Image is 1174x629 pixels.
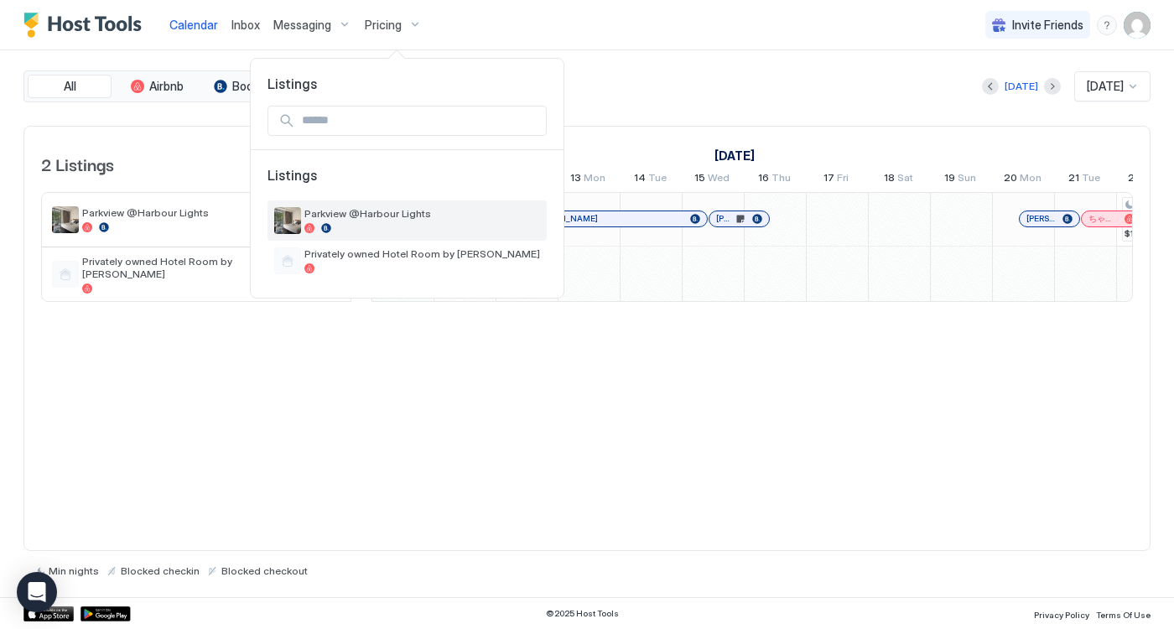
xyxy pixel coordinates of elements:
[274,207,301,234] div: listing image
[304,247,540,260] span: Privately owned Hotel Room by [PERSON_NAME]
[251,75,564,92] span: Listings
[295,107,546,135] input: Input Field
[268,167,547,200] span: Listings
[17,572,57,612] div: Open Intercom Messenger
[304,207,540,220] span: Parkview @Harbour Lights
